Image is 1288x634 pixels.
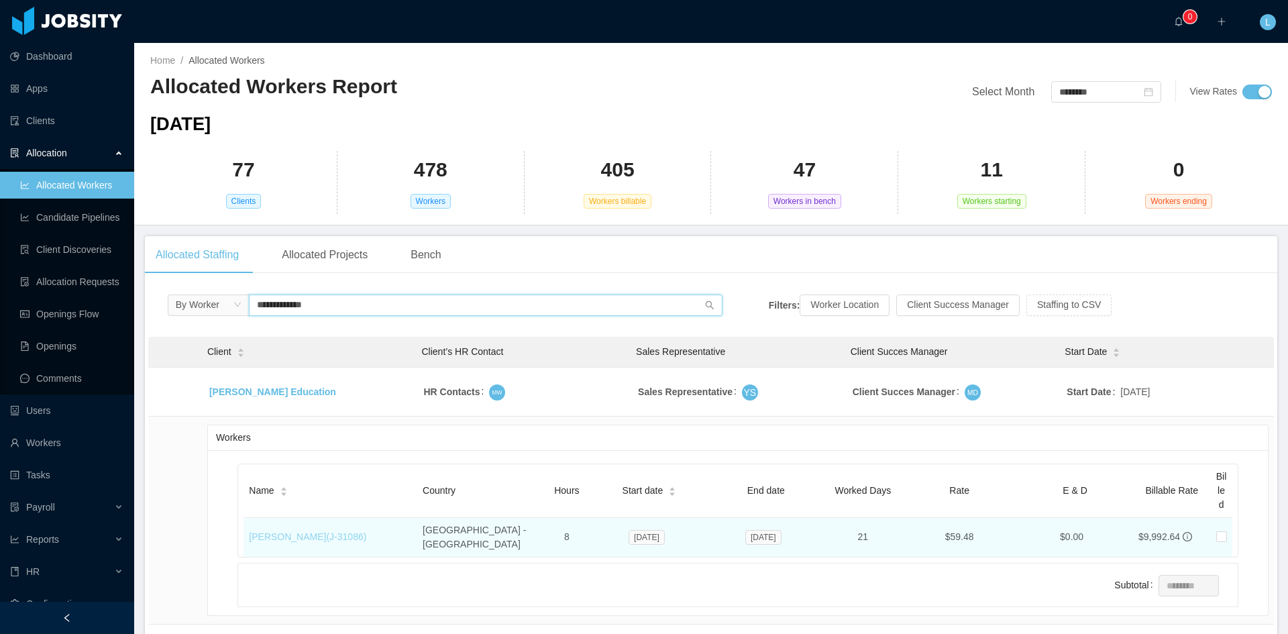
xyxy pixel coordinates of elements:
[835,485,891,496] span: Worked Days
[1173,156,1185,184] h2: 0
[180,55,183,66] span: /
[237,346,245,356] div: Sort
[1112,346,1120,356] div: Sort
[629,530,665,545] span: [DATE]
[20,333,123,360] a: icon: file-textOpenings
[10,43,123,70] a: icon: pie-chartDashboard
[668,485,676,494] div: Sort
[10,462,123,488] a: icon: profileTasks
[176,295,219,315] div: By Worker
[902,518,1017,557] td: $59.48
[207,345,231,359] span: Client
[744,384,757,401] span: YS
[26,566,40,577] span: HR
[1114,580,1158,590] label: Subtotal
[554,485,579,496] span: Hours
[145,236,250,274] div: Allocated Staffing
[10,148,19,158] i: icon: solution
[1060,531,1083,542] span: $0.00
[280,485,288,494] div: Sort
[414,156,447,184] h2: 478
[967,386,978,398] span: MD
[417,518,543,557] td: [GEOGRAPHIC_DATA] - [GEOGRAPHIC_DATA]
[20,172,123,199] a: icon: line-chartAllocated Workers
[10,535,19,544] i: icon: line-chart
[249,484,274,498] span: Name
[981,156,1003,184] h2: 11
[20,365,123,392] a: icon: messageComments
[10,503,19,512] i: icon: file-protect
[1145,485,1198,496] span: Billable Rate
[150,73,711,101] h2: Allocated Workers Report
[26,598,82,609] span: Configuration
[20,268,123,295] a: icon: file-doneAllocation Requests
[20,301,123,327] a: icon: idcardOpenings Flow
[10,599,19,609] i: icon: setting
[411,194,451,209] span: Workers
[949,485,969,496] span: Rate
[189,55,264,66] span: Allocated Workers
[745,530,782,545] span: [DATE]
[957,194,1026,209] span: Workers starting
[209,386,336,397] a: [PERSON_NAME] Education
[400,236,451,274] div: Bench
[150,55,175,66] a: Home
[851,346,948,357] span: Client Succes Manager
[232,156,254,184] h2: 77
[26,534,59,545] span: Reports
[492,387,502,397] span: MW
[638,386,733,397] strong: Sales Representative
[150,113,211,134] span: [DATE]
[794,156,816,184] h2: 47
[669,486,676,490] i: icon: caret-up
[10,397,123,424] a: icon: robotUsers
[422,346,504,357] span: Client’s HR Contact
[824,518,902,557] td: 21
[233,301,241,310] i: icon: down
[543,518,591,557] td: 8
[237,347,244,351] i: icon: caret-up
[271,236,378,274] div: Allocated Projects
[1183,10,1197,23] sup: 0
[1113,347,1120,351] i: icon: caret-up
[216,425,1260,450] div: Workers
[1144,87,1153,97] i: icon: calendar
[226,194,262,209] span: Clients
[1063,485,1087,496] span: E & D
[601,156,635,184] h2: 405
[636,346,725,357] span: Sales Representative
[10,107,123,134] a: icon: auditClients
[1174,17,1183,26] i: icon: bell
[237,352,244,356] i: icon: caret-down
[26,148,67,158] span: Allocation
[747,485,785,496] span: End date
[1145,194,1212,209] span: Workers ending
[769,299,800,310] strong: Filters:
[669,490,676,494] i: icon: caret-down
[896,295,1020,316] button: Client Success Manager
[10,75,123,102] a: icon: appstoreApps
[280,490,287,494] i: icon: caret-down
[768,194,841,209] span: Workers in bench
[705,301,714,310] i: icon: search
[1113,352,1120,356] i: icon: caret-down
[424,386,480,397] strong: HR Contacts
[1026,295,1112,316] button: Staffing to CSV
[1265,14,1271,30] span: L
[10,567,19,576] i: icon: book
[1138,530,1180,544] div: $9,992.64
[26,502,55,513] span: Payroll
[800,295,890,316] button: Worker Location
[584,194,651,209] span: Workers billable
[1189,86,1237,97] span: View Rates
[423,485,455,496] span: Country
[1065,345,1107,359] span: Start Date
[972,86,1034,97] span: Select Month
[853,386,955,397] strong: Client Succes Manager
[10,429,123,456] a: icon: userWorkers
[1183,532,1192,541] span: info-circle
[1159,576,1218,596] input: Subtotal
[1120,385,1150,399] span: [DATE]
[20,236,123,263] a: icon: file-searchClient Discoveries
[1067,386,1111,397] strong: Start Date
